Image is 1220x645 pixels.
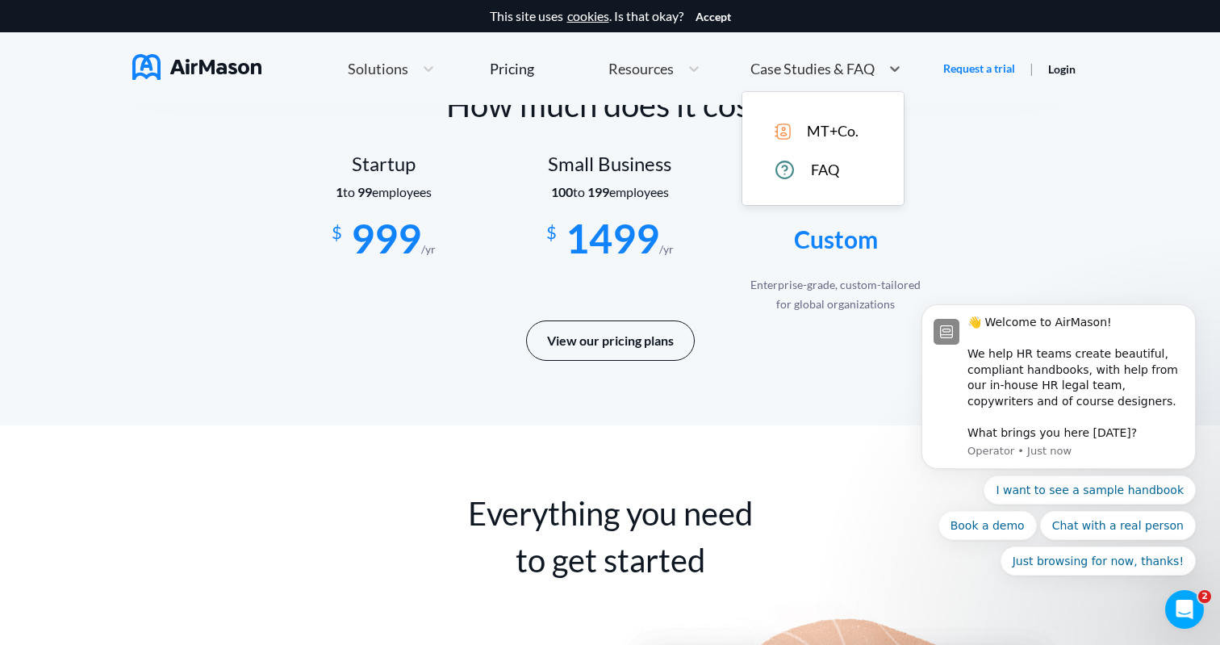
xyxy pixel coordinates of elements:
div: Small Business [497,153,723,175]
button: Accept cookies [696,10,731,23]
div: Enterprise [723,153,949,176]
span: | [1030,61,1034,76]
span: /yr [421,242,436,256]
b: 1 [336,184,343,199]
iframe: Intercom live chat [1165,590,1204,629]
a: cookies [567,9,609,23]
a: Pricing [490,54,534,83]
div: Custom [723,216,949,262]
iframe: Intercom notifications message [897,184,1220,601]
span: MT+Co. [807,123,859,140]
span: 999 [351,214,421,262]
span: Resources [608,61,674,76]
img: icon [775,124,791,140]
span: 1499 [566,214,659,262]
div: How much does it cost? [132,82,1088,128]
span: Solutions [348,61,408,76]
section: employees [497,185,723,199]
span: Case Studies & FAQ [750,61,875,76]
div: Everything you need to get started [462,490,758,584]
img: AirMason Logo [132,54,261,80]
b: 100 [551,184,573,199]
section: employees [271,185,497,199]
span: $ [546,216,557,242]
span: 2 [1198,590,1211,603]
b: 199 [587,184,609,199]
span: to [336,184,372,199]
span: $ [332,216,342,242]
span: to [551,184,609,199]
span: FAQ [811,161,839,178]
a: Request a trial [943,61,1015,77]
section: employees [723,185,949,199]
div: Pricing [490,61,534,76]
button: View our pricing plans [526,320,695,361]
div: Startup [271,153,497,175]
span: /yr [659,242,674,256]
div: Enterprise-grade, custom-tailored for global organizations [746,275,926,314]
a: Login [1048,62,1076,76]
b: 99 [357,184,372,199]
